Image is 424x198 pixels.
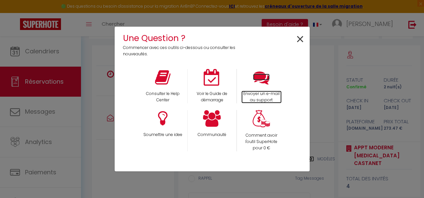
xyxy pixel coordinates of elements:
[253,110,270,128] img: Money bag
[142,91,183,103] p: Consulter le Help Center
[241,132,282,151] p: Comment avoir l'outil SuperHote pour 0 €
[142,132,183,138] p: Soumettre une idee
[192,91,232,103] p: Voir le Guide de démarrage
[192,132,232,138] p: Communauté
[123,32,240,45] h4: Une Question ?
[296,32,305,47] button: Close
[5,3,25,23] button: Ouvrir le widget de chat LiveChat
[296,29,305,50] span: ×
[241,91,282,103] p: Envoyer un e-mail au support
[123,45,240,57] p: Commencer avec ces outils ci-dessous ou consulter les nouveautés.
